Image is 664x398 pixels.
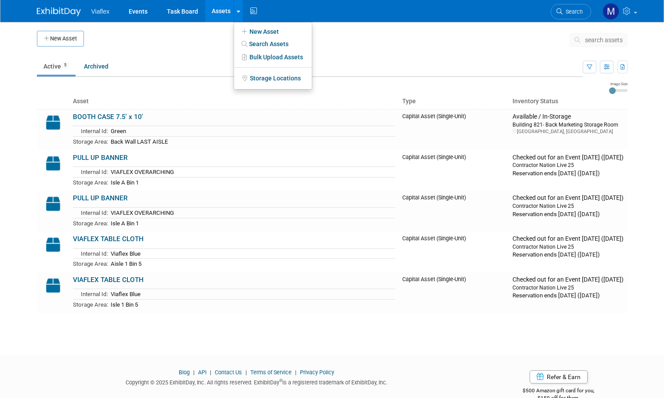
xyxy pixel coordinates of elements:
[512,128,624,135] div: [GEOGRAPHIC_DATA], [GEOGRAPHIC_DATA]
[399,272,509,313] td: Capital Asset (Single-Unit)
[234,38,312,50] a: Search Assets
[73,126,108,137] td: Internal Id:
[108,218,395,228] td: Isle A Bin 1
[73,179,108,186] span: Storage Area:
[215,369,242,376] a: Contact Us
[198,369,206,376] a: API
[512,250,624,259] div: Reservation ends [DATE] ([DATE])
[73,276,144,284] a: VIAFLEX TABLE CLOTH
[512,284,624,291] div: Contractor Nation Live 25
[40,276,66,295] img: Capital-Asset-Icon-2.png
[108,126,395,137] td: Green
[108,300,395,310] td: Isle 1 Bin 5
[108,177,395,187] td: Isle A Bin 1
[609,81,628,87] div: Image Size
[512,276,624,284] div: Checked out for an Event [DATE] ([DATE])
[108,136,395,146] td: Back Wall LAST AISLE
[108,259,395,269] td: Aisle 1 Bin 5
[40,113,66,132] img: Capital-Asset-Icon-2.png
[179,369,190,376] a: Blog
[73,154,128,162] a: PULL UP BANNER
[300,369,334,376] a: Privacy Policy
[512,169,624,177] div: Reservation ends [DATE] ([DATE])
[69,94,399,109] th: Asset
[73,220,108,227] span: Storage Area:
[108,167,395,177] td: VIAFLEX OVERARCHING
[108,248,395,259] td: Viaflex Blue
[585,36,623,43] span: search assets
[399,94,509,109] th: Type
[234,50,312,64] a: Bulk Upload Assets
[563,8,583,15] span: Search
[40,154,66,173] img: Capital-Asset-Icon-2.png
[37,31,84,47] button: New Asset
[73,138,108,145] span: Storage Area:
[570,33,628,47] button: search assets
[512,194,624,202] div: Checked out for an Event [DATE] ([DATE])
[250,369,292,376] a: Terms of Service
[73,261,108,267] span: Storage Area:
[399,191,509,232] td: Capital Asset (Single-Unit)
[73,235,144,243] a: VIAFLEX TABLE CLOTH
[40,235,66,254] img: Capital-Asset-Icon-2.png
[73,289,108,300] td: Internal Id:
[512,202,624,210] div: Contractor Nation Live 25
[208,369,213,376] span: |
[108,207,395,218] td: VIAFLEX OVERARCHING
[243,369,249,376] span: |
[73,207,108,218] td: Internal Id:
[399,109,509,150] td: Capital Asset (Single-Unit)
[91,8,110,15] span: Viaflex
[279,378,282,383] sup: ®
[234,71,312,85] a: Storage Locations
[512,161,624,169] div: Contractor Nation Live 25
[512,291,624,300] div: Reservation ends [DATE] ([DATE])
[512,154,624,162] div: Checked out for an Event [DATE] ([DATE])
[293,369,299,376] span: |
[512,235,624,243] div: Checked out for an Event [DATE] ([DATE])
[551,4,591,19] a: Search
[399,150,509,191] td: Capital Asset (Single-Unit)
[73,194,128,202] a: PULL UP BANNER
[73,248,108,259] td: Internal Id:
[512,243,624,250] div: Contractor Nation Live 25
[234,25,312,38] a: New Asset
[73,167,108,177] td: Internal Id:
[37,58,76,75] a: Active5
[40,194,66,213] img: Capital-Asset-Icon-2.png
[37,7,81,16] img: ExhibitDay
[73,301,108,308] span: Storage Area:
[73,113,143,121] a: BOOTH CASE 7.5' x 10'
[108,289,395,300] td: Viaflex Blue
[530,370,588,384] a: Refer & Earn
[77,58,115,75] a: Archived
[37,376,476,387] div: Copyright © 2025 ExhibitDay, Inc. All rights reserved. ExhibitDay is a registered trademark of Ex...
[61,62,69,69] span: 5
[399,232,509,272] td: Capital Asset (Single-Unit)
[512,121,624,128] div: Building 821- Back Marketing Storage Room
[191,369,197,376] span: |
[512,210,624,218] div: Reservation ends [DATE] ([DATE])
[603,3,619,20] img: Megan Ringling
[512,113,624,121] div: Available / In-Storage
